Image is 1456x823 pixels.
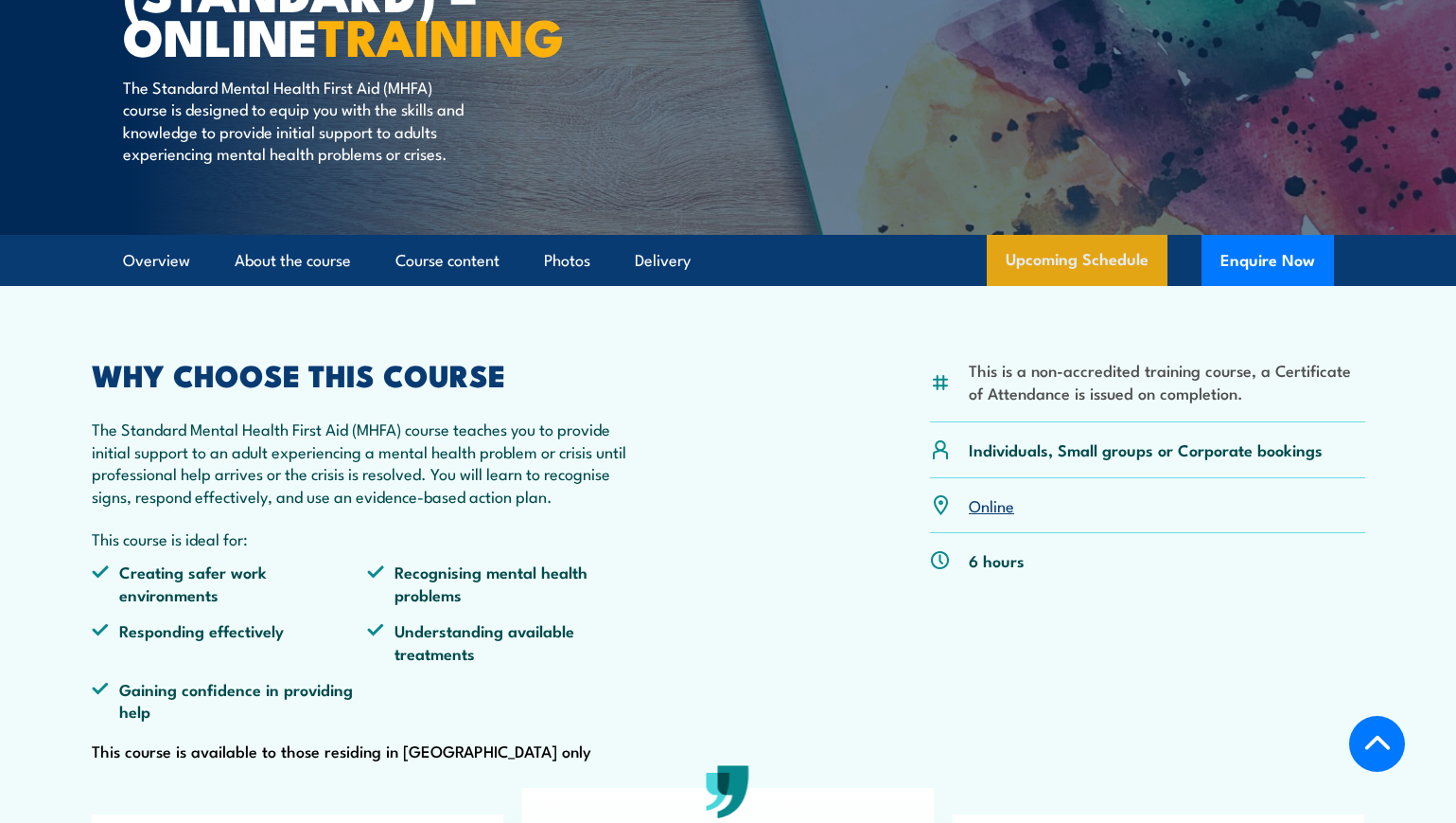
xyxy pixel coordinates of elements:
[969,359,1365,403] li: This is a non-accredited training course, a Certificate of Attendance is issued on completion.
[987,235,1167,286] a: Upcoming Schedule
[123,236,190,286] a: Overview
[92,361,644,387] h2: WHY CHOOSE THIS COURSE
[969,438,1323,460] p: Individuals, Small groups or Corporate bookings
[92,361,644,764] div: This course is available to those residing in [GEOGRAPHIC_DATA] only
[969,493,1014,516] a: Online
[92,678,368,723] li: Gaining confidence in providing help
[1202,235,1334,286] button: Enquire Now
[235,236,351,286] a: About the course
[969,549,1025,571] p: 6 hours
[635,236,691,286] a: Delivery
[367,561,643,605] li: Recognising mental health problems
[367,619,643,664] li: Understanding available treatments
[92,561,368,605] li: Creating safer work environments
[92,418,644,507] p: The Standard Mental Health First Aid (MHFA) course teaches you to provide initial support to an a...
[544,236,590,286] a: Photos
[395,236,500,286] a: Course content
[92,528,644,549] p: This course is ideal for:
[92,619,368,664] li: Responding effectively
[123,76,468,165] p: The Standard Mental Health First Aid (MHFA) course is designed to equip you with the skills and k...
